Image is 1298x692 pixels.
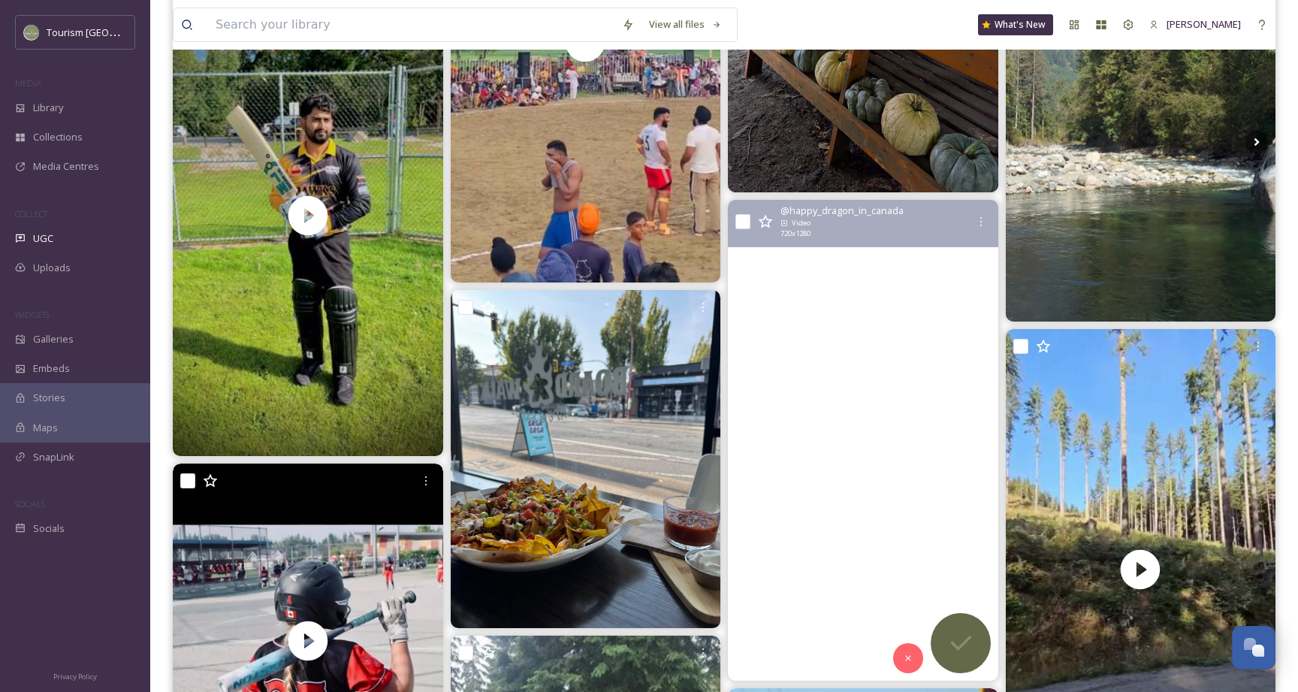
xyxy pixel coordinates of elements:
[780,204,904,218] span: @ happy_dragon_in_canada
[451,290,721,628] img: It’s a beautiful weekend for some games and snacks! Come hang out! #boardwalkcafeandgames #abbots...
[33,159,99,174] span: Media Centres
[15,309,50,320] span: WIDGETS
[1167,17,1241,31] span: [PERSON_NAME]
[978,14,1053,35] a: What's New
[33,421,58,435] span: Maps
[780,228,810,239] span: 720 x 1280
[33,130,83,144] span: Collections
[15,77,41,89] span: MEDIA
[33,391,65,405] span: Stories
[728,200,998,681] video: Whimsical pumpkin patch in the forest maanfarms is an amazing place to relax, loved it. Definitel...
[53,666,97,684] a: Privacy Policy
[641,10,729,39] a: View all files
[208,8,614,41] input: Search your library
[24,25,39,40] img: Abbotsford_Snapsea.png
[792,218,810,228] span: Video
[15,498,45,509] span: SOCIALS
[33,332,74,346] span: Galleries
[33,361,70,376] span: Embeds
[33,521,65,536] span: Socials
[1142,10,1248,39] a: [PERSON_NAME]
[53,672,97,681] span: Privacy Policy
[47,25,181,39] span: Tourism [GEOGRAPHIC_DATA]
[33,450,74,464] span: SnapLink
[1232,626,1275,669] button: Open Chat
[15,208,47,219] span: COLLECT
[33,231,53,246] span: UGC
[33,261,71,275] span: Uploads
[33,101,63,115] span: Library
